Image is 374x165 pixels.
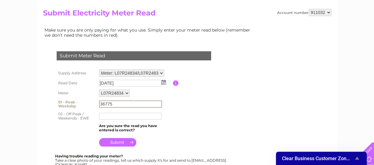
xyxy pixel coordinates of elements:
td: Make sure you are only paying for what you use. Simply enter your meter read below (remember we d... [43,26,255,39]
div: Submit Meter Read [57,51,211,60]
a: Contact [334,26,349,30]
th: Meter [55,88,98,98]
h2: Submit Electricity Meter Read [43,9,331,20]
a: Blog [321,26,330,30]
th: Supply Address [55,68,98,78]
b: Having trouble reading your meter? [55,154,123,158]
a: Log out [354,26,368,30]
img: logo.png [13,16,44,34]
div: Clear Business is a trading name of Verastar Limited (registered in [GEOGRAPHIC_DATA] No. 3667643... [44,3,330,29]
input: Submit [99,138,136,146]
th: 02 - Off Peak / Weekends - EWE [55,110,98,122]
a: Telecoms [300,26,318,30]
span: Clear Business Customer Zone Survey [282,156,353,161]
th: Read Date [55,78,98,88]
td: Are you sure the read you have entered is correct? [98,122,173,134]
img: ... [161,80,166,85]
a: 0333 014 3131 [260,3,302,11]
input: Information [173,80,179,86]
a: Water [267,26,279,30]
th: 01 - Peak - Weekday [55,98,98,110]
div: Account number [277,9,331,16]
button: Show survey - Clear Business Customer Zone Survey [282,155,361,162]
a: Energy [283,26,296,30]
